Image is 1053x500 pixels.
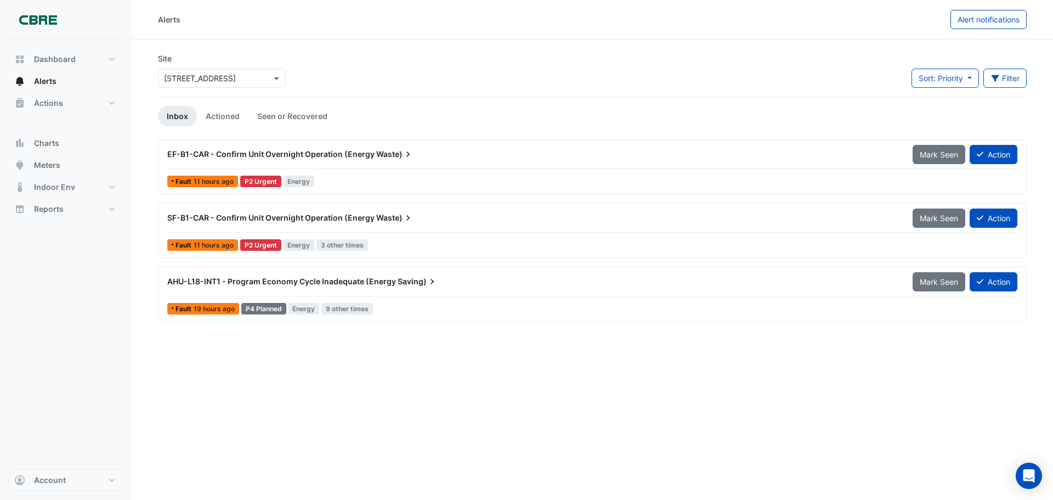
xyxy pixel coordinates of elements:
[288,303,320,314] span: Energy
[158,106,197,126] a: Inbox
[194,305,235,313] span: Mon 01-Sep-2025 13:17 AEST
[241,303,286,314] div: P4 Planned
[34,182,75,193] span: Indoor Env
[34,138,59,149] span: Charts
[9,48,123,70] button: Dashboard
[958,15,1020,24] span: Alert notifications
[1016,463,1042,489] div: Open Intercom Messenger
[167,277,396,286] span: AHU-L18-INT1 - Program Economy Cycle Inadequate (Energy
[376,149,414,160] span: Waste)
[983,69,1027,88] button: Filter
[284,176,315,187] span: Energy
[34,54,76,65] span: Dashboard
[158,14,180,25] div: Alerts
[197,106,248,126] a: Actioned
[167,213,375,222] span: SF-B1-CAR - Confirm Unit Overnight Operation (Energy
[920,150,958,159] span: Mark Seen
[14,182,25,193] app-icon: Indoor Env
[970,145,1017,164] button: Action
[175,242,194,249] span: Fault
[14,204,25,215] app-icon: Reports
[9,198,123,220] button: Reports
[167,149,375,159] span: EF-B1-CAR - Confirm Unit Overnight Operation (Energy
[913,209,965,228] button: Mark Seen
[14,54,25,65] app-icon: Dashboard
[920,214,958,223] span: Mark Seen
[9,92,123,114] button: Actions
[240,239,281,251] div: P2 Urgent
[14,138,25,149] app-icon: Charts
[9,176,123,198] button: Indoor Env
[175,306,194,312] span: Fault
[34,204,64,215] span: Reports
[14,160,25,171] app-icon: Meters
[34,160,60,171] span: Meters
[316,239,368,251] span: 3 other times
[13,9,63,31] img: Company Logo
[970,272,1017,291] button: Action
[9,154,123,176] button: Meters
[321,303,373,314] span: 9 other times
[9,469,123,491] button: Account
[194,241,234,249] span: Mon 01-Sep-2025 21:03 AEST
[175,178,194,185] span: Fault
[240,176,281,187] div: P2 Urgent
[34,98,63,109] span: Actions
[34,475,66,486] span: Account
[284,239,315,251] span: Energy
[913,145,965,164] button: Mark Seen
[194,177,234,186] span: Mon 01-Sep-2025 21:04 AEST
[920,277,958,286] span: Mark Seen
[913,272,965,291] button: Mark Seen
[9,70,123,92] button: Alerts
[9,132,123,154] button: Charts
[158,53,172,64] label: Site
[950,10,1027,29] button: Alert notifications
[919,74,963,83] span: Sort: Priority
[398,276,438,287] span: Saving)
[970,209,1017,228] button: Action
[14,76,25,87] app-icon: Alerts
[248,106,336,126] a: Seen or Recovered
[34,76,56,87] span: Alerts
[376,212,414,223] span: Waste)
[14,98,25,109] app-icon: Actions
[912,69,979,88] button: Sort: Priority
